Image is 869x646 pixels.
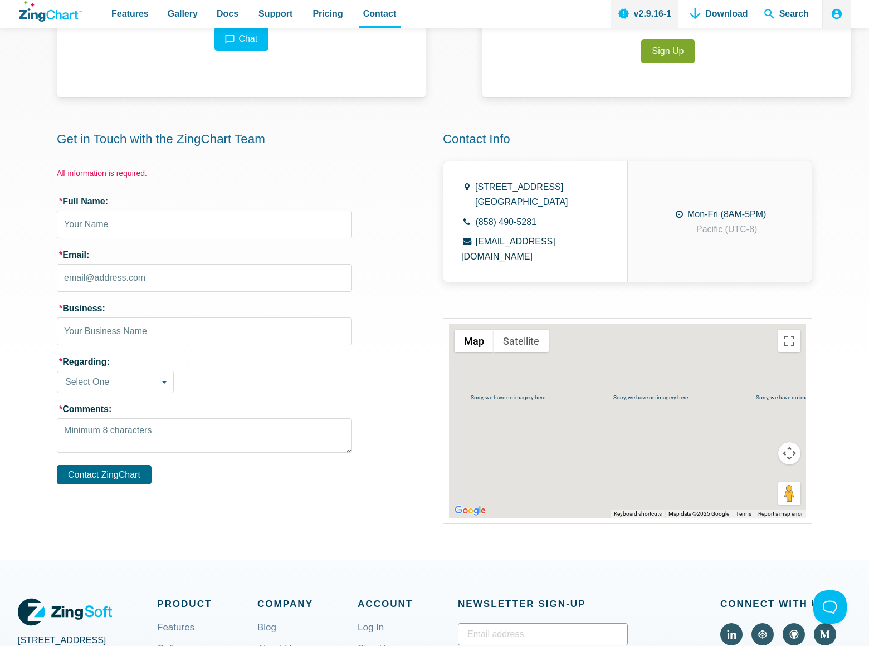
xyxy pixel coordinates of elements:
[313,6,343,21] span: Pricing
[57,356,352,367] label: Regarding:
[475,179,568,209] address: [STREET_ADDRESS] [GEOGRAPHIC_DATA]
[455,330,494,352] button: Show street map
[168,6,198,21] span: Gallery
[19,1,82,22] a: ZingChart Logo. Click to return to the homepage
[363,6,397,21] span: Contact
[57,465,152,484] button: Contact ZingChart
[258,6,292,21] span: Support
[696,224,757,234] span: Pacific (UTC-8)
[57,168,352,179] p: All information is required.
[358,596,458,612] span: Account
[778,442,800,464] button: Map camera controls
[18,596,112,628] a: ZingSoft Logo. Click to visit the ZingSoft site (external).
[111,6,149,21] span: Features
[458,596,628,612] span: Newsletter Sign‑up
[57,404,352,414] label: Comments:
[736,511,751,517] a: Terms (opens in new tab)
[476,217,536,227] a: (858) 490-5281
[257,596,358,612] span: Company
[778,330,800,352] button: Toggle fullscreen view
[57,249,352,260] label: Email:
[238,34,257,43] span: Chat
[720,596,851,612] span: Connect With Us
[814,623,836,645] a: Visit ZingChart on Medium (external).
[751,623,774,645] a: Visit ZingChart on CodePen (external).
[720,623,743,645] a: Visit ZingChart on LinkedIn (external).
[758,511,803,517] a: Report a map error
[458,623,628,645] input: Email address
[494,330,549,352] button: Show satellite imagery
[452,503,489,518] img: Google
[452,503,489,518] a: Open this area in Google Maps (opens a new window)
[687,209,766,219] span: Mon-Fri (8AM-5PM)
[57,131,426,147] h2: Get in Touch with the ZingChart Team
[614,510,662,518] button: Keyboard shortcuts
[57,211,352,238] input: Your Name
[57,303,352,314] label: Business:
[641,39,695,63] a: Sign Up
[652,43,684,58] span: Sign Up
[813,590,847,624] iframe: Toggle Customer Support
[57,371,174,393] select: Choose a topic
[778,482,800,505] button: Drag Pegman onto the map to open Street View
[217,6,238,21] span: Docs
[57,196,352,207] label: Full Name:
[783,623,805,645] a: Visit ZingChart on GitHub (external).
[461,237,555,261] a: [EMAIL_ADDRESS][DOMAIN_NAME]
[57,264,352,292] input: email@address.com
[157,596,257,612] span: Product
[443,131,851,147] h2: Contact Info
[668,511,729,517] span: Map data ©2025 Google
[57,317,352,345] input: Your Business Name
